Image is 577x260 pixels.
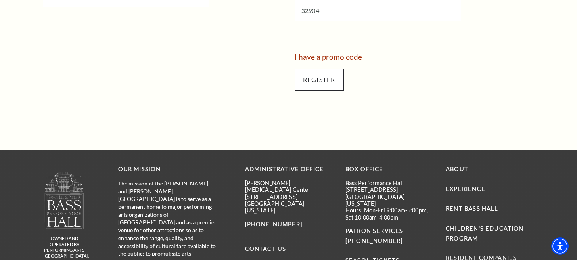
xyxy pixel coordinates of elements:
p: [GEOGRAPHIC_DATA][US_STATE] [245,200,334,214]
a: Experience [446,185,485,192]
p: Hours: Mon-Fri 9:00am-5:00pm, Sat 10:00am-4:00pm [345,207,434,221]
p: PATRON SERVICES [PHONE_NUMBER] [345,226,434,246]
input: Submit button [295,69,344,91]
a: Children's Education Program [446,225,523,242]
div: Accessibility Menu [551,237,569,255]
a: Rent Bass Hall [446,205,498,212]
p: BOX OFFICE [345,164,434,174]
p: [STREET_ADDRESS] [245,193,334,200]
p: Bass Performance Hall [345,180,434,186]
a: Contact Us [245,245,286,252]
a: I have a promo code [295,52,362,61]
img: owned and operated by Performing Arts Fort Worth, A NOT-FOR-PROFIT 501(C)3 ORGANIZATION [44,171,84,229]
p: [STREET_ADDRESS] [345,186,434,193]
p: [GEOGRAPHIC_DATA][US_STATE] [345,193,434,207]
p: OUR MISSION [118,164,217,174]
p: [PERSON_NAME][MEDICAL_DATA] Center [245,180,334,193]
a: About [446,166,468,172]
p: [PHONE_NUMBER] [245,220,334,229]
p: Administrative Office [245,164,334,174]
